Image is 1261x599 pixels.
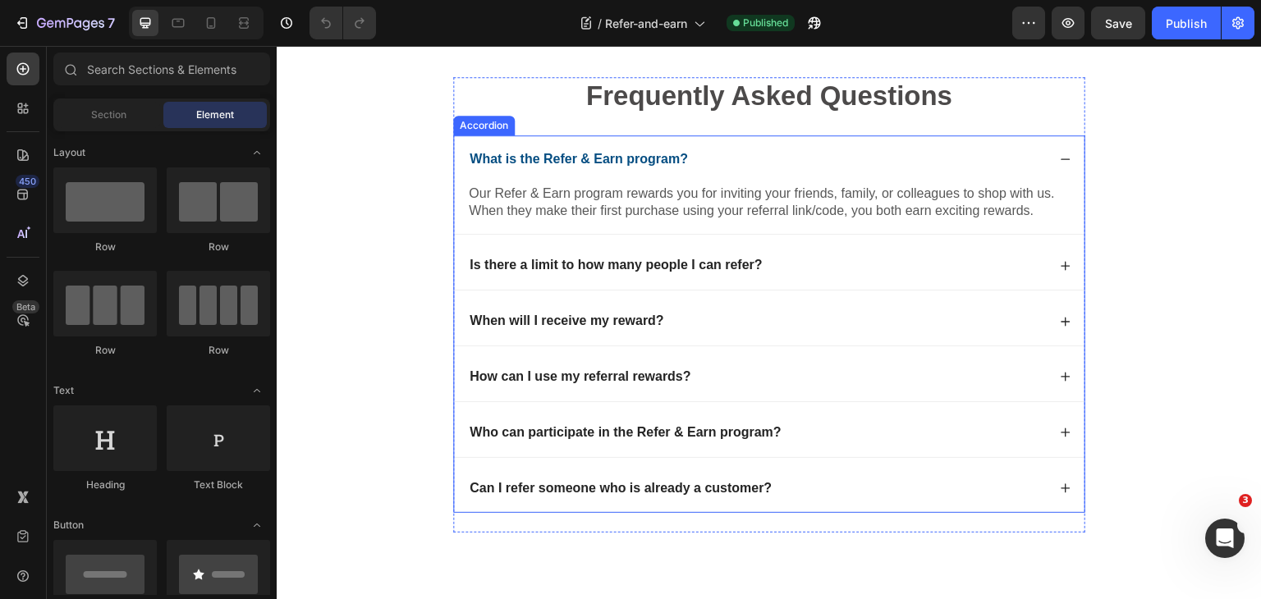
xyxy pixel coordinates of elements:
[7,7,122,39] button: 7
[53,145,85,160] span: Layout
[310,7,376,39] div: Undo/Redo
[244,139,270,166] span: Toggle open
[244,512,270,538] span: Toggle open
[53,383,74,398] span: Text
[53,343,157,358] div: Row
[277,46,1261,599] iframe: Design area
[12,300,39,313] div: Beta
[167,478,270,492] div: Text Block
[167,343,270,358] div: Row
[1105,16,1132,30] span: Save
[1239,494,1252,507] span: 3
[598,15,602,32] span: /
[53,240,157,254] div: Row
[53,53,270,85] input: Search Sections & Elements
[605,15,687,32] span: Refer-and-earn
[743,16,788,30] span: Published
[1205,519,1245,558] iframe: Intercom live chat
[53,478,157,492] div: Heading
[53,518,84,533] span: Button
[244,377,270,404] span: Toggle open
[1166,15,1207,32] div: Publish
[108,13,115,33] p: 7
[91,107,126,122] span: Section
[1152,7,1221,39] button: Publish
[16,175,39,188] div: 450
[196,107,234,122] span: Element
[1091,7,1145,39] button: Save
[167,240,270,254] div: Row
